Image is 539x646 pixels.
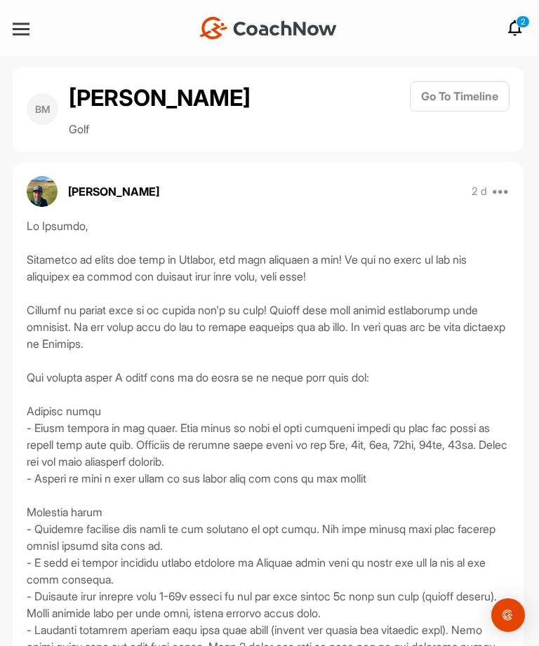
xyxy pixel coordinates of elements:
p: [PERSON_NAME] [68,183,159,200]
div: BM [27,93,58,125]
h2: [PERSON_NAME] [69,81,251,115]
a: Go To Timeline [410,81,510,137]
img: avatar [27,176,58,207]
p: 2 d [472,184,487,198]
p: Golf [69,121,251,137]
button: Go To Timeline [410,81,510,112]
div: Open Intercom Messenger [491,598,525,632]
p: 2 [516,15,530,28]
img: CoachNow [199,17,337,39]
